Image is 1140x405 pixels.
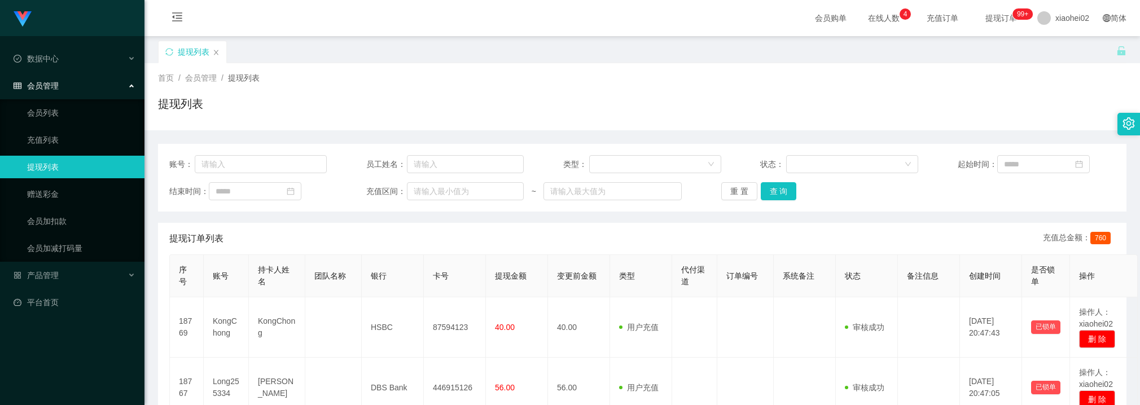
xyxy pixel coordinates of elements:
[14,54,59,63] span: 数据中心
[495,323,515,332] span: 40.00
[921,14,964,22] span: 充值订单
[213,271,229,280] span: 账号
[862,14,905,22] span: 在线人数
[204,297,249,358] td: KongChong
[371,271,387,280] span: 银行
[14,271,21,279] i: 图标: appstore-o
[165,48,173,56] i: 图标: sync
[249,297,305,358] td: KongChong
[1031,265,1055,286] span: 是否锁单
[27,102,135,124] a: 会员列表
[178,73,181,82] span: /
[760,159,786,170] span: 状态：
[366,159,407,170] span: 员工姓名：
[27,129,135,151] a: 充值列表
[1079,368,1113,389] span: 操作人：xiaohei02
[904,8,907,20] p: 4
[1079,330,1115,348] button: 删 除
[221,73,223,82] span: /
[726,271,758,280] span: 订单编号
[179,265,187,286] span: 序号
[1090,232,1111,244] span: 760
[958,159,997,170] span: 起始时间：
[366,186,407,197] span: 充值区间：
[524,186,543,197] span: ~
[14,82,21,90] i: 图标: table
[761,182,797,200] button: 查 询
[1075,160,1083,168] i: 图标: calendar
[495,271,527,280] span: 提现金额
[708,161,714,169] i: 图标: down
[905,161,911,169] i: 图标: down
[258,265,290,286] span: 持卡人姓名
[27,237,135,259] a: 会员加减打码量
[845,383,884,392] span: 审核成功
[548,297,610,358] td: 40.00
[178,41,209,63] div: 提现列表
[158,95,203,112] h1: 提现列表
[1012,8,1033,20] sup: 1016
[900,8,911,20] sup: 4
[783,271,814,280] span: 系统备注
[681,265,705,286] span: 代付渠道
[407,182,524,200] input: 请输入最小值为
[158,73,174,82] span: 首页
[960,297,1022,358] td: [DATE] 20:47:43
[433,271,449,280] span: 卡号
[170,297,204,358] td: 18769
[185,73,217,82] span: 会员管理
[195,155,327,173] input: 请输入
[362,297,424,358] td: HSBC
[619,271,635,280] span: 类型
[1043,232,1115,245] div: 充值总金额：
[1079,307,1113,328] span: 操作人：xiaohei02
[27,183,135,205] a: 赠送彩金
[619,383,659,392] span: 用户充值
[314,271,346,280] span: 团队名称
[543,182,682,200] input: 请输入最大值为
[169,232,223,245] span: 提现订单列表
[721,182,757,200] button: 重 置
[907,271,939,280] span: 备注信息
[287,187,295,195] i: 图标: calendar
[14,55,21,63] i: 图标: check-circle-o
[1123,117,1135,130] i: 图标: setting
[557,271,597,280] span: 变更前金额
[158,1,196,37] i: 图标: menu-fold
[1079,271,1095,280] span: 操作
[407,155,524,173] input: 请输入
[27,156,135,178] a: 提现列表
[14,81,59,90] span: 会员管理
[169,159,195,170] span: 账号：
[14,271,59,280] span: 产品管理
[619,323,659,332] span: 用户充值
[969,271,1001,280] span: 创建时间
[424,297,486,358] td: 87594123
[563,159,589,170] span: 类型：
[1103,14,1111,22] i: 图标: global
[213,49,220,56] i: 图标: close
[14,11,32,27] img: logo.9652507e.png
[1031,320,1060,334] button: 已锁单
[14,291,135,314] a: 图标: dashboard平台首页
[495,383,515,392] span: 56.00
[169,186,209,197] span: 结束时间：
[1031,381,1060,394] button: 已锁单
[27,210,135,232] a: 会员加扣款
[228,73,260,82] span: 提现列表
[980,14,1023,22] span: 提现订单
[845,323,884,332] span: 审核成功
[1116,46,1126,56] i: 图标: unlock
[845,271,861,280] span: 状态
